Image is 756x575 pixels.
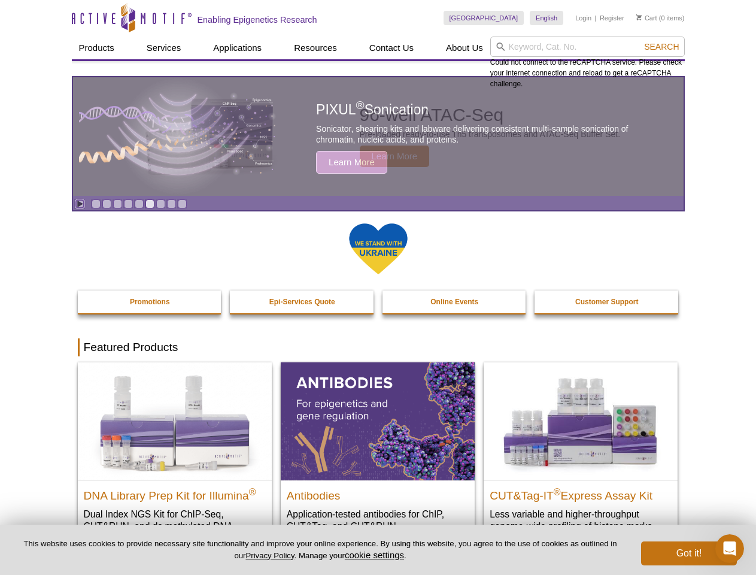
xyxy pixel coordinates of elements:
a: English [530,11,563,25]
a: Promotions [78,290,223,313]
span: Search [644,42,679,52]
div: Could not connect to the reCAPTCHA service. Please check your internet connection and reload to g... [490,37,685,89]
a: Register [600,14,624,22]
p: Sonicator, shearing kits and labware delivering consistent multi-sample sonication of chromatin, ... [316,123,656,145]
a: Customer Support [535,290,679,313]
h2: DNA Library Prep Kit for Illumina [84,484,266,502]
a: Resources [287,37,344,59]
h2: Featured Products [78,338,679,356]
a: Applications [206,37,269,59]
sup: ® [554,486,561,497]
span: PIXUL Sonication [316,102,429,117]
strong: Epi-Services Quote [269,298,335,306]
a: Go to slide 9 [178,199,187,208]
button: cookie settings [345,550,404,560]
a: PIXUL sonication PIXUL®Sonication Sonicator, shearing kits and labware delivering consistent mult... [73,77,684,196]
img: DNA Library Prep Kit for Illumina [78,362,272,480]
img: CUT&Tag-IT® Express Assay Kit [484,362,678,480]
p: Application-tested antibodies for ChIP, CUT&Tag, and CUT&RUN. [287,508,469,532]
a: Go to slide 7 [156,199,165,208]
li: (0 items) [636,11,685,25]
h2: Enabling Epigenetics Research [198,14,317,25]
a: Go to slide 5 [135,199,144,208]
a: Products [72,37,122,59]
li: | [595,11,597,25]
a: Epi-Services Quote [230,290,375,313]
input: Keyword, Cat. No. [490,37,685,57]
iframe: Intercom live chat [715,534,744,563]
button: Search [640,41,682,52]
a: Go to slide 1 [92,199,101,208]
a: Go to slide 6 [145,199,154,208]
img: PIXUL sonication [79,77,277,196]
a: Toggle autoplay [75,199,84,208]
sup: ® [356,99,365,112]
img: We Stand With Ukraine [348,222,408,276]
a: [GEOGRAPHIC_DATA] [444,11,524,25]
a: Go to slide 8 [167,199,176,208]
img: Your Cart [636,14,642,20]
a: Contact Us [362,37,421,59]
span: Learn More [316,151,387,174]
a: Online Events [382,290,527,313]
strong: Online Events [430,298,478,306]
a: About Us [439,37,490,59]
a: Go to slide 3 [113,199,122,208]
a: All Antibodies Antibodies Application-tested antibodies for ChIP, CUT&Tag, and CUT&RUN. [281,362,475,544]
sup: ® [249,486,256,497]
button: Got it! [641,541,737,565]
a: CUT&Tag-IT® Express Assay Kit CUT&Tag-IT®Express Assay Kit Less variable and higher-throughput ge... [484,362,678,544]
a: Services [139,37,189,59]
p: Dual Index NGS Kit for ChIP-Seq, CUT&RUN, and ds methylated DNA assays. [84,508,266,544]
h2: CUT&Tag-IT Express Assay Kit [490,484,672,502]
a: DNA Library Prep Kit for Illumina DNA Library Prep Kit for Illumina® Dual Index NGS Kit for ChIP-... [78,362,272,556]
article: PIXUL Sonication [73,77,684,196]
p: This website uses cookies to provide necessary site functionality and improve your online experie... [19,538,621,561]
a: Go to slide 4 [124,199,133,208]
h2: Antibodies [287,484,469,502]
a: Privacy Policy [245,551,294,560]
strong: Promotions [130,298,170,306]
a: Login [575,14,591,22]
strong: Customer Support [575,298,638,306]
a: Go to slide 2 [102,199,111,208]
a: Cart [636,14,657,22]
img: All Antibodies [281,362,475,480]
p: Less variable and higher-throughput genome-wide profiling of histone marks​. [490,508,672,532]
